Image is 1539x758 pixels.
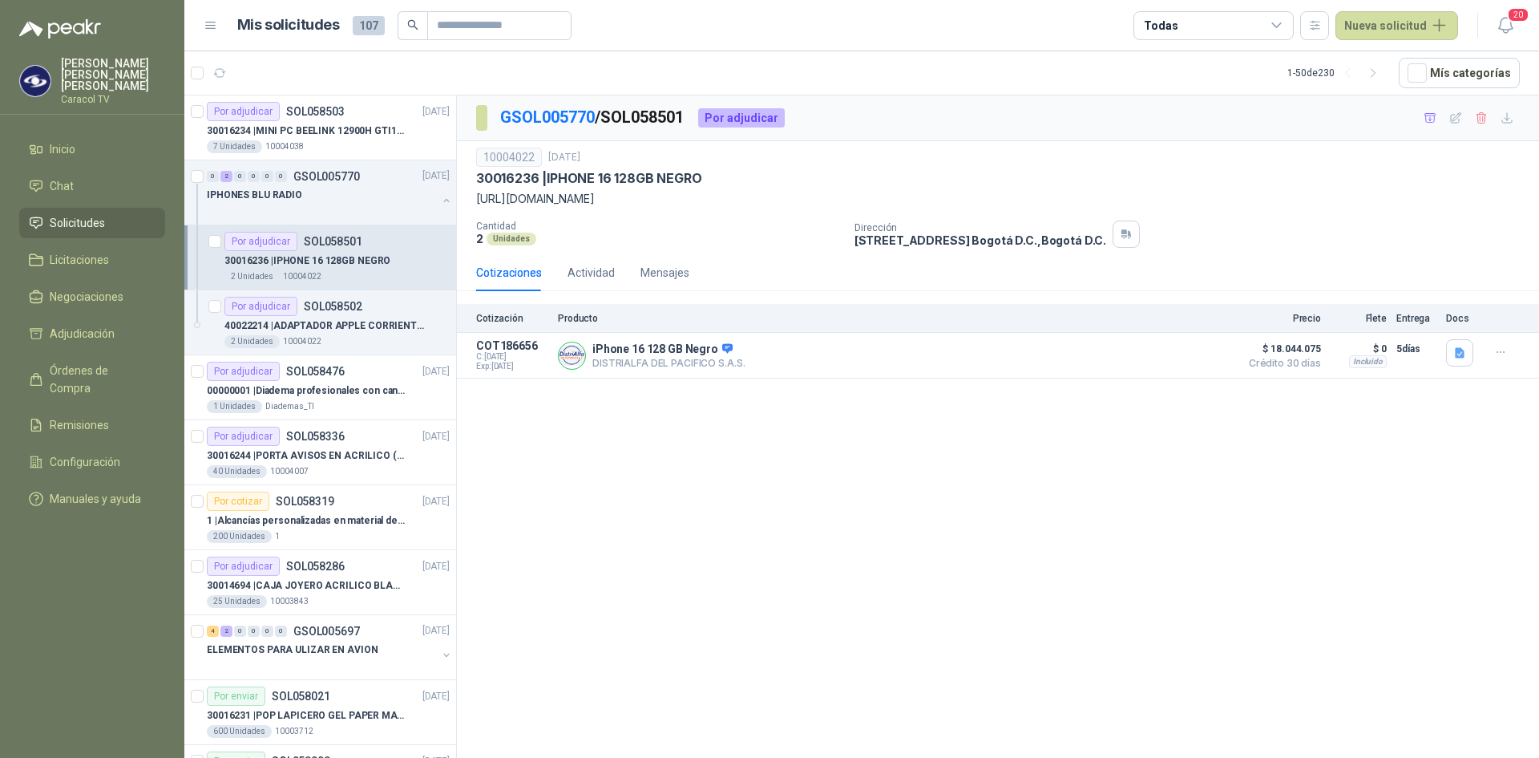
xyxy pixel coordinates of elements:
a: Inicio [19,134,165,164]
p: Entrega [1396,313,1436,324]
div: 1 - 50 de 230 [1287,60,1386,86]
p: COT186656 [476,339,548,352]
p: Cantidad [476,221,842,232]
a: Solicitudes [19,208,165,238]
p: 10004038 [265,140,304,153]
div: 0 [261,626,273,637]
span: Chat [50,177,74,195]
span: C: [DATE] [476,352,548,362]
p: [URL][DOMAIN_NAME] [476,190,1520,208]
p: [DATE] [422,104,450,120]
a: 4 2 0 0 0 0 GSOL005697[DATE] ELEMENTOS PARA ULIZAR EN AVION [207,622,453,673]
p: [DATE] [422,429,450,444]
div: Mensajes [640,264,689,282]
p: SOL058502 [304,301,362,312]
span: Remisiones [50,416,109,434]
span: search [407,19,418,30]
p: 40022214 | ADAPTADOR APPLE CORRIENTE USB-C DE 20 W [224,318,424,334]
div: 10004022 [476,148,542,167]
p: 1 [275,530,280,543]
p: 10004007 [270,465,309,478]
p: GSOL005697 [293,626,360,637]
p: 10004022 [283,335,321,348]
div: 0 [234,626,246,637]
span: 107 [353,16,385,35]
div: 40 Unidades [207,465,267,478]
span: 20 [1507,7,1529,22]
a: Licitaciones [19,245,165,275]
div: 4 [207,626,219,637]
a: Configuración [19,447,165,477]
div: 2 Unidades [224,335,280,348]
a: Por adjudicarSOL05850130016236 |IPHONE 16 128GB NEGRO2 Unidades10004022 [184,225,456,290]
p: [DATE] [422,689,450,704]
div: 0 [234,171,246,182]
span: Adjudicación [50,325,115,343]
a: Por adjudicarSOL05850240022214 |ADAPTADOR APPLE CORRIENTE USB-C DE 20 W2 Unidades10004022 [184,290,456,355]
img: Company Logo [20,66,50,96]
p: SOL058319 [276,496,334,507]
div: Por adjudicar [207,102,280,121]
p: 30016234 | MINI PC BEELINK 12900H GTI12 I9 [207,124,406,139]
div: Por adjudicar [698,108,785,128]
p: 30014694 | CAJA JOYERO ACRILICO BLANCO OPAL (En el adjunto mas detalle) [207,578,406,594]
a: Por enviarSOL058021[DATE] 30016231 |POP LAPICERO GEL PAPER MATE INKJOY 0.7 (Revisar el adjunto)60... [184,680,456,745]
a: Chat [19,171,165,201]
p: 10003712 [275,725,313,738]
h1: Mis solicitudes [237,14,340,37]
p: 10004022 [283,270,321,283]
div: Por enviar [207,687,265,706]
a: Por adjudicarSOL058286[DATE] 30014694 |CAJA JOYERO ACRILICO BLANCO OPAL (En el adjunto mas detall... [184,550,456,615]
div: 2 [220,626,232,637]
p: 5 días [1396,339,1436,359]
div: Por adjudicar [224,297,297,316]
span: Crédito 30 días [1241,359,1321,368]
p: GSOL005770 [293,171,360,182]
a: Manuales y ayuda [19,484,165,514]
p: [DATE] [548,150,580,165]
p: Docs [1446,313,1478,324]
p: 30016236 | IPHONE 16 128GB NEGRO [476,170,701,187]
p: SOL058286 [286,561,345,572]
div: Actividad [568,264,615,282]
div: 1 Unidades [207,400,262,413]
img: Logo peakr [19,19,101,39]
a: Órdenes de Compra [19,355,165,403]
p: 10003843 [270,595,309,608]
div: 200 Unidades [207,530,272,543]
span: Exp: [DATE] [476,362,548,371]
div: 600 Unidades [207,725,272,738]
p: Flete [1331,313,1387,324]
div: Todas [1144,17,1177,34]
div: Por cotizar [207,492,269,511]
p: / SOL058501 [500,105,685,130]
div: 0 [261,171,273,182]
span: Inicio [50,140,75,158]
p: SOL058476 [286,366,345,377]
p: SOL058021 [272,691,330,702]
div: 0 [248,171,260,182]
p: DISTRIALFA DEL PACIFICO S.A.S. [592,357,745,369]
p: Caracol TV [61,95,165,104]
span: Manuales y ayuda [50,490,141,508]
button: 20 [1491,11,1520,40]
p: [DATE] [422,559,450,574]
p: 30016244 | PORTA AVISOS EN ACRILICO (En el adjunto mas informacion) [207,448,406,464]
div: 7 Unidades [207,140,262,153]
span: Solicitudes [50,214,105,232]
div: Por adjudicar [207,362,280,381]
p: SOL058336 [286,431,345,442]
p: Producto [558,313,1231,324]
p: Diademas_TI [265,400,314,413]
a: Por adjudicarSOL058336[DATE] 30016244 |PORTA AVISOS EN ACRILICO (En el adjunto mas informacion)40... [184,420,456,485]
p: 00000001 | Diadema profesionales con cancelación de ruido en micrófono [207,383,406,399]
p: 2 [476,232,483,245]
a: Por adjudicarSOL058476[DATE] 00000001 |Diadema profesionales con cancelación de ruido en micrófon... [184,355,456,420]
p: SOL058503 [286,106,345,117]
p: 30016236 | IPHONE 16 128GB NEGRO [224,253,390,269]
p: [STREET_ADDRESS] Bogotá D.C. , Bogotá D.C. [854,233,1106,247]
a: Negociaciones [19,282,165,312]
div: 25 Unidades [207,595,267,608]
p: iPhone 16 128 GB Negro [592,343,745,357]
div: Por adjudicar [207,557,280,576]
